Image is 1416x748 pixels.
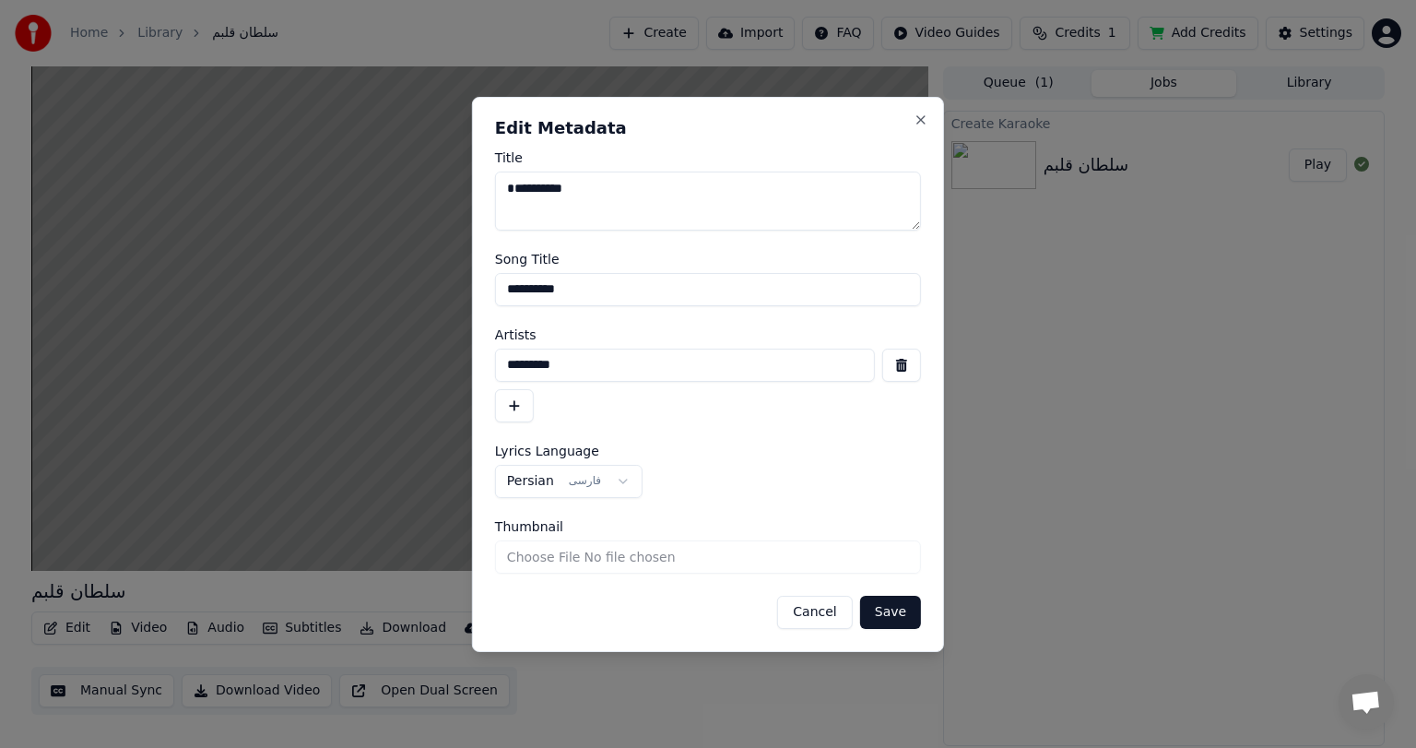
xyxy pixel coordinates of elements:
button: Cancel [777,596,852,629]
label: Artists [495,328,921,341]
label: Song Title [495,253,921,266]
span: Lyrics Language [495,445,599,457]
h2: Edit Metadata [495,120,921,137]
label: Title [495,151,921,164]
span: Thumbnail [495,520,563,533]
button: Save [860,596,921,629]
